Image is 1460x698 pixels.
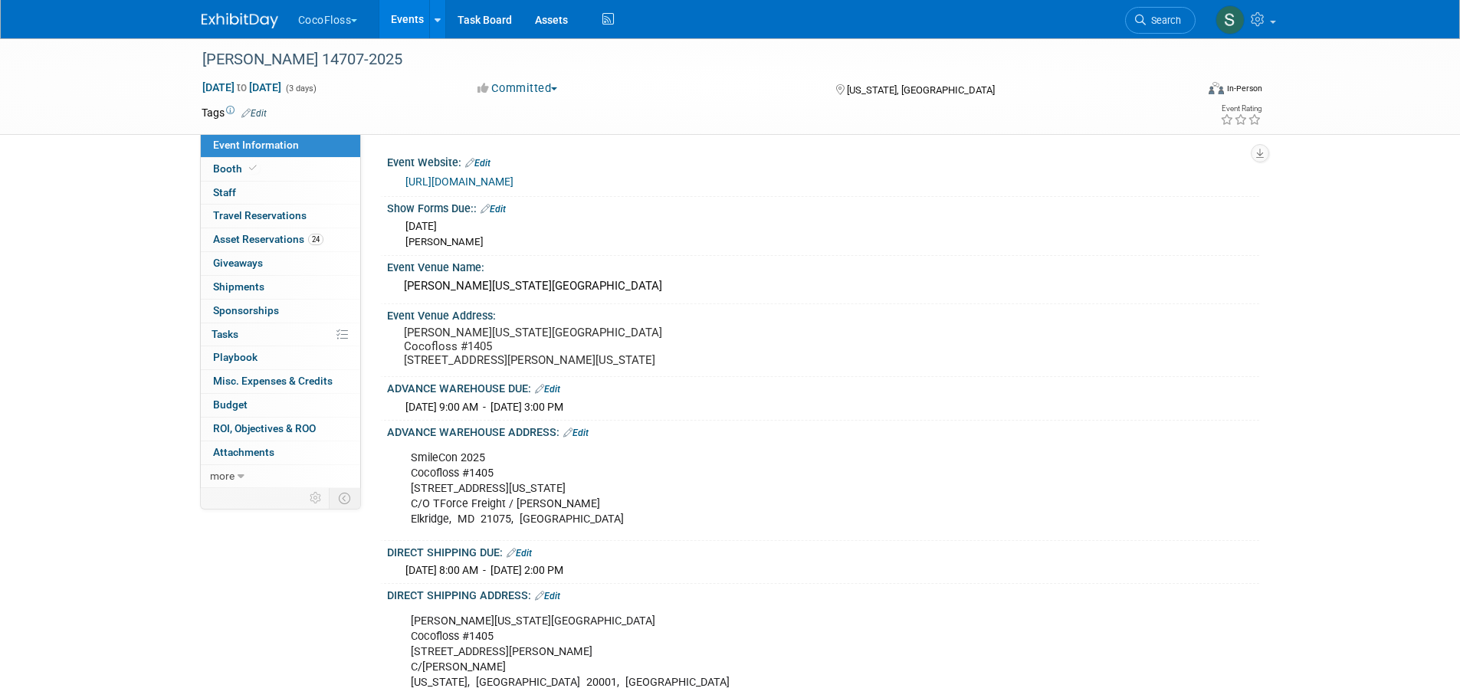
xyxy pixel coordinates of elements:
span: [DATE] [DATE] [202,80,282,94]
div: [PERSON_NAME] [405,235,1248,250]
a: Booth [201,158,360,181]
span: Playbook [213,351,258,363]
span: [DATE] [405,220,437,232]
span: Sponsorships [213,304,279,316]
td: Toggle Event Tabs [329,488,360,508]
span: Search [1146,15,1181,26]
i: Booth reservation complete [249,164,257,172]
a: Playbook [201,346,360,369]
a: Staff [201,182,360,205]
span: Booth [213,162,260,175]
a: Tasks [201,323,360,346]
div: Event Format [1105,80,1263,103]
div: [PERSON_NAME][US_STATE][GEOGRAPHIC_DATA] Cocofloss #1405 [STREET_ADDRESS][PERSON_NAME] C/[PERSON_... [400,606,1091,698]
a: Edit [535,591,560,601]
div: DIRECT SHIPPING ADDRESS: [387,584,1259,604]
div: In-Person [1226,83,1262,94]
span: ROI, Objectives & ROO [213,422,316,434]
a: more [201,465,360,488]
a: Edit [535,384,560,395]
a: Edit [465,158,490,169]
div: DIRECT SHIPPING DUE: [387,541,1259,561]
span: (3 days) [284,84,317,93]
a: Event Information [201,134,360,157]
span: more [210,470,235,482]
span: Budget [213,398,248,411]
div: Event Venue Name: [387,256,1259,275]
span: Attachments [213,446,274,458]
span: Travel Reservations [213,209,307,221]
div: [PERSON_NAME] 14707-2025 [197,46,1173,74]
span: Misc. Expenses & Credits [213,375,333,387]
span: Event Information [213,139,299,151]
span: Shipments [213,280,264,293]
div: [PERSON_NAME][US_STATE][GEOGRAPHIC_DATA] [399,274,1248,298]
a: Edit [241,108,267,119]
button: Committed [472,80,563,97]
span: 24 [308,234,323,245]
a: Search [1125,7,1196,34]
a: Sponsorships [201,300,360,323]
span: [DATE] 8:00 AM - [DATE] 2:00 PM [405,564,563,576]
span: Asset Reservations [213,233,323,245]
a: Misc. Expenses & Credits [201,370,360,393]
pre: [PERSON_NAME][US_STATE][GEOGRAPHIC_DATA] Cocofloss #1405 [STREET_ADDRESS][PERSON_NAME][US_STATE] [404,326,733,367]
span: [US_STATE], [GEOGRAPHIC_DATA] [847,84,995,96]
div: ADVANCE WAREHOUSE DUE: [387,377,1259,397]
span: to [235,81,249,93]
a: ROI, Objectives & ROO [201,418,360,441]
span: [DATE] 9:00 AM - [DATE] 3:00 PM [405,401,563,413]
img: Format-Inperson.png [1209,82,1224,94]
div: SmileCon 2025 Cocofloss #1405 [STREET_ADDRESS][US_STATE] C/O TForce Freight / [PERSON_NAME] Elkri... [400,443,1091,535]
a: Budget [201,394,360,417]
a: Edit [507,548,532,559]
a: Asset Reservations24 [201,228,360,251]
div: Show Forms Due:: [387,197,1259,217]
a: Edit [481,204,506,215]
span: Giveaways [213,257,263,269]
td: Tags [202,105,267,120]
a: Attachments [201,441,360,464]
div: Event Rating [1220,105,1262,113]
a: Travel Reservations [201,205,360,228]
td: Personalize Event Tab Strip [303,488,330,508]
a: Giveaways [201,252,360,275]
div: Event Venue Address: [387,304,1259,323]
img: ExhibitDay [202,13,278,28]
a: Edit [563,428,589,438]
a: [URL][DOMAIN_NAME] [405,175,513,188]
a: Shipments [201,276,360,299]
div: Event Website: [387,151,1259,171]
div: ADVANCE WAREHOUSE ADDRESS: [387,421,1259,441]
span: Staff [213,186,236,198]
span: Tasks [212,328,238,340]
img: Sam Murphy [1216,5,1245,34]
